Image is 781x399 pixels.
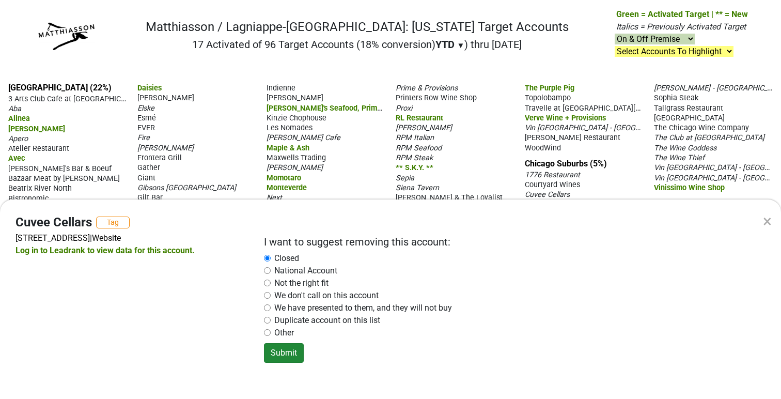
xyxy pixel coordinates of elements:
[763,209,772,234] div: ×
[274,289,379,302] label: We don't call on this account
[15,233,90,243] a: [STREET_ADDRESS]
[96,217,130,228] button: Tag
[264,236,746,248] h2: I want to suggest removing this account:
[90,233,92,243] span: |
[274,302,452,314] label: We have presented to them, and they will not buy
[274,327,294,339] label: Other
[15,245,195,255] a: Log in to Leadrank to view data for this account.
[92,233,121,243] a: Website
[274,265,337,277] label: National Account
[15,215,92,230] h4: Cuvee Cellars
[274,277,329,289] label: Not the right fit
[274,314,380,327] label: Duplicate account on this list
[274,252,299,265] label: Closed
[264,343,304,363] button: Submit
